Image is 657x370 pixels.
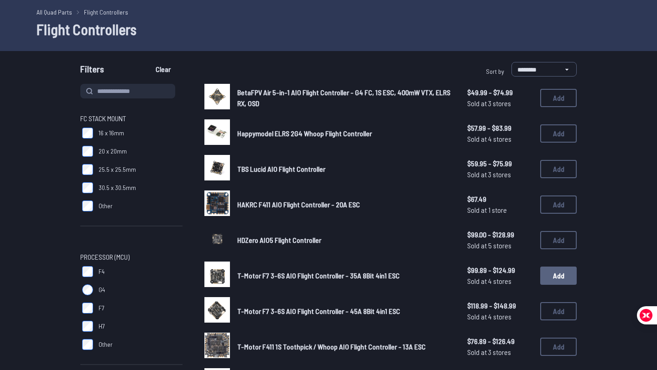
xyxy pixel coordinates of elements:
button: Add [540,267,577,285]
button: Add [540,231,577,249]
a: T-Motor F7 3-6S AIO Flight Controller - 35A 8Bit 4in1 ESC [237,270,453,281]
input: 16 x 16mm [82,128,93,139]
img: image [204,262,230,287]
input: Other [82,339,93,350]
span: F4 [99,267,104,276]
button: Add [540,160,577,178]
img: image [204,119,230,145]
input: 25.5 x 25.5mm [82,164,93,175]
button: Add [540,338,577,356]
span: Happymodel ELRS 2G4 Whoop Flight Controller [237,129,372,138]
input: 30.5 x 30.5mm [82,182,93,193]
span: FC Stack Mount [80,113,126,124]
a: BetaFPV Air 5-in-1 AIO Flight Controller - G4 FC, 1S ESC, 400mW VTX, ELRS RX, OSD [237,87,453,109]
span: $59.95 - $75.99 [467,158,533,169]
span: 30.5 x 30.5mm [99,183,136,192]
span: $99.89 - $124.99 [467,265,533,276]
span: BetaFPV Air 5-in-1 AIO Flight Controller - G4 FC, 1S ESC, 400mW VTX, ELRS RX, OSD [237,88,450,108]
img: image [204,333,230,358]
input: F4 [82,266,93,277]
a: image [204,297,230,325]
span: Sold at 3 stores [467,347,533,358]
img: image [204,84,230,109]
img: image [204,190,230,216]
a: image [204,262,230,290]
a: image [204,190,230,219]
span: 20 x 20mm [99,147,127,156]
img: image [204,155,230,180]
span: Processor (MCU) [80,252,130,262]
button: Add [540,89,577,107]
span: Sold at 1 store [467,205,533,216]
span: Sold at 4 stores [467,276,533,287]
span: Filters [80,62,104,80]
span: Sold at 3 stores [467,98,533,109]
span: T-Motor F411 1S Toothpick / Whoop AIO Flight Controller - 13A ESC [237,342,426,351]
span: Other [99,201,113,211]
span: TBS Lucid AIO Flight Controller [237,164,325,173]
a: image [204,155,230,183]
span: $49.99 - $74.99 [467,87,533,98]
span: Other [99,340,113,349]
a: T-Motor F411 1S Toothpick / Whoop AIO Flight Controller - 13A ESC [237,341,453,352]
button: Add [540,195,577,214]
span: Sold at 4 stores [467,311,533,322]
span: Sold at 3 stores [467,169,533,180]
span: 25.5 x 25.5mm [99,165,136,174]
span: $118.99 - $148.99 [467,300,533,311]
a: image [204,119,230,148]
a: image [204,333,230,361]
span: 16 x 16mm [99,128,124,138]
span: Sold at 4 stores [467,134,533,144]
input: F7 [82,303,93,313]
input: Other [82,200,93,211]
span: F7 [99,303,104,313]
button: Add [540,124,577,143]
span: T-Motor F7 3-6S AIO Flight Controller - 35A 8Bit 4in1 ESC [237,271,400,280]
a: HAKRC F411 AIO Flight Controller - 20A ESC [237,199,453,210]
span: $57.99 - $83.99 [467,123,533,134]
img: image [204,226,230,252]
select: Sort by [511,62,577,77]
input: G4 [82,284,93,295]
h1: Flight Controllers [36,18,620,40]
button: Add [540,302,577,320]
span: Sold at 5 stores [467,240,533,251]
span: HDZero AIO5 Flight Controller [237,236,321,244]
a: Flight Controllers [84,7,128,17]
button: Clear [148,62,178,77]
span: $99.00 - $128.99 [467,229,533,240]
a: HDZero AIO5 Flight Controller [237,235,453,246]
img: image [204,297,230,323]
a: All Quad Parts [36,7,72,17]
a: image [204,226,230,254]
span: T-Motor F7 3-6S AIO Flight Controller - 45A 8Bit 4in1 ESC [237,307,400,315]
span: G4 [99,285,105,294]
span: Sort by [486,67,504,75]
a: TBS Lucid AIO Flight Controller [237,164,453,175]
input: 20 x 20mm [82,146,93,157]
span: $76.89 - $126.49 [467,336,533,347]
a: Happymodel ELRS 2G4 Whoop Flight Controller [237,128,453,139]
a: image [204,84,230,112]
a: T-Motor F7 3-6S AIO Flight Controller - 45A 8Bit 4in1 ESC [237,306,453,317]
span: H7 [99,322,105,331]
span: HAKRC F411 AIO Flight Controller - 20A ESC [237,200,360,209]
input: H7 [82,321,93,332]
span: $67.49 [467,194,533,205]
